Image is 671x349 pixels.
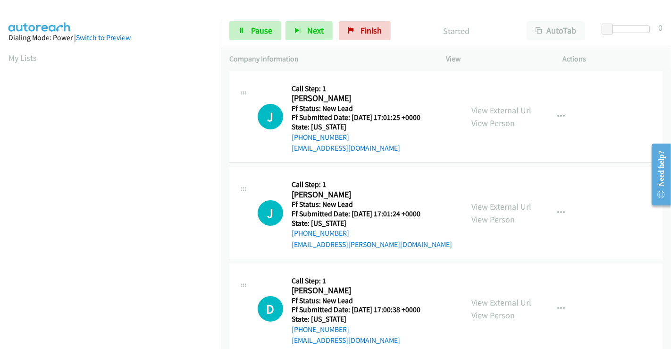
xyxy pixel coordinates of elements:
[292,315,432,324] h5: State: [US_STATE]
[471,118,515,128] a: View Person
[563,53,663,65] p: Actions
[292,296,432,306] h5: Ff Status: New Lead
[292,336,400,345] a: [EMAIL_ADDRESS][DOMAIN_NAME]
[292,189,432,200] h2: [PERSON_NAME]
[658,21,663,34] div: 0
[471,201,531,212] a: View External Url
[251,25,272,36] span: Pause
[285,21,333,40] button: Next
[258,200,283,226] div: The call is yet to be attempted
[229,21,281,40] a: Pause
[258,104,283,129] h1: J
[471,105,531,116] a: View External Url
[292,325,349,334] a: [PHONE_NUMBER]
[292,113,432,122] h5: Ff Submitted Date: [DATE] 17:01:25 +0000
[644,137,671,212] iframe: Resource Center
[292,180,452,189] h5: Call Step: 1
[8,32,212,43] div: Dialing Mode: Power |
[292,104,432,113] h5: Ff Status: New Lead
[446,53,546,65] p: View
[292,209,452,219] h5: Ff Submitted Date: [DATE] 17:01:24 +0000
[292,219,452,228] h5: State: [US_STATE]
[292,133,349,142] a: [PHONE_NUMBER]
[258,104,283,129] div: The call is yet to be attempted
[292,122,432,132] h5: State: [US_STATE]
[307,25,324,36] span: Next
[292,276,432,286] h5: Call Step: 1
[292,305,432,315] h5: Ff Submitted Date: [DATE] 17:00:38 +0000
[258,200,283,226] h1: J
[403,25,510,37] p: Started
[292,84,432,94] h5: Call Step: 1
[606,26,650,33] div: Delay between calls (in seconds)
[8,52,37,63] a: My Lists
[471,297,531,308] a: View External Url
[292,240,452,249] a: [EMAIL_ADDRESS][PERSON_NAME][DOMAIN_NAME]
[361,25,382,36] span: Finish
[229,53,429,65] p: Company Information
[292,93,432,104] h2: [PERSON_NAME]
[292,144,400,153] a: [EMAIL_ADDRESS][DOMAIN_NAME]
[471,310,515,321] a: View Person
[339,21,391,40] a: Finish
[292,285,432,296] h2: [PERSON_NAME]
[76,33,131,42] a: Switch to Preview
[258,296,283,322] h1: D
[292,229,349,238] a: [PHONE_NUMBER]
[527,21,585,40] button: AutoTab
[471,214,515,225] a: View Person
[292,200,452,209] h5: Ff Status: New Lead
